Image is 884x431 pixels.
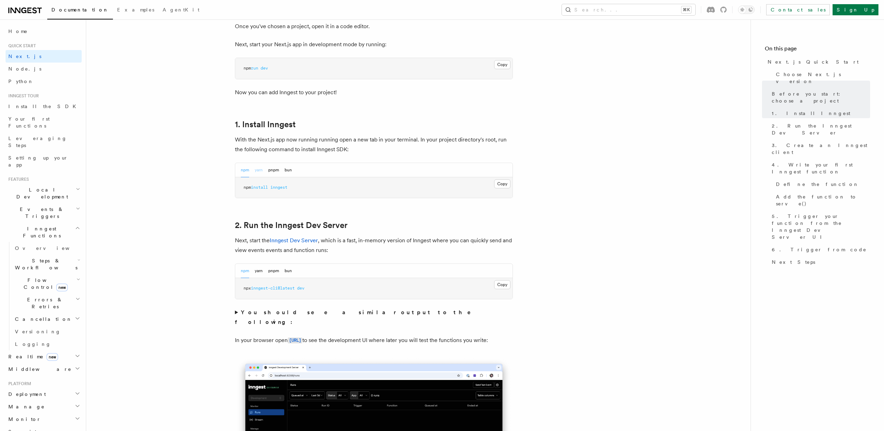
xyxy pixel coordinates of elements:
span: Monitor [6,416,41,423]
p: Next, start the , which is a fast, in-memory version of Inngest where you can quickly send and vi... [235,236,513,255]
span: run [251,66,258,71]
button: Inngest Functions [6,222,82,242]
a: 6. Trigger from code [769,243,870,256]
span: Inngest Functions [6,225,75,239]
span: Install the SDK [8,104,80,109]
span: Features [6,177,29,182]
a: Examples [113,2,158,19]
span: new [47,353,58,361]
span: Cancellation [12,316,72,323]
a: Leveraging Steps [6,132,82,152]
button: yarn [255,163,263,177]
button: Flow Controlnew [12,274,82,293]
span: Next Steps [772,259,815,266]
span: Versioning [15,329,61,334]
span: Flow Control [12,277,76,291]
span: 4. Write your first Inngest function [772,161,870,175]
span: 3. Create an Inngest client [772,142,870,156]
span: Events & Triggers [6,206,76,220]
a: Home [6,25,82,38]
a: Versioning [12,325,82,338]
span: Choose Next.js version [776,71,870,85]
button: Manage [6,400,82,413]
span: 1. Install Inngest [772,110,850,117]
a: 1. Install Inngest [235,120,296,129]
p: In your browser open to see the development UI where later you will test the functions you write: [235,335,513,345]
span: Deployment [6,391,46,398]
a: 4. Write your first Inngest function [769,158,870,178]
span: Setting up your app [8,155,68,168]
a: Logging [12,338,82,350]
a: Node.js [6,63,82,75]
button: Local Development [6,184,82,203]
button: pnpm [268,163,279,177]
h4: On this page [765,44,870,56]
span: Next.js [8,54,41,59]
button: bun [285,264,292,278]
button: Search...⌘K [562,4,695,15]
a: [URL] [288,337,302,343]
a: Overview [12,242,82,254]
button: Middleware [6,363,82,375]
span: Home [8,28,28,35]
p: With the Next.js app now running running open a new tab in your terminal. In your project directo... [235,135,513,154]
strong: You should see a similar output to the following: [235,309,481,325]
a: Next.js Quick Start [765,56,870,68]
p: Next, start your Next.js app in development mode by running: [235,40,513,49]
button: yarn [255,264,263,278]
kbd: ⌘K [681,6,691,13]
span: Python [8,79,34,84]
button: Events & Triggers [6,203,82,222]
button: npm [241,163,249,177]
a: Your first Functions [6,113,82,132]
button: Copy [494,60,510,69]
button: Toggle dark mode [738,6,755,14]
a: 1. Install Inngest [769,107,870,120]
span: 2. Run the Inngest Dev Server [772,122,870,136]
p: Once you've chosen a project, open it in a code editor. [235,22,513,31]
span: Logging [15,341,51,347]
a: AgentKit [158,2,204,19]
span: Steps & Workflows [12,257,77,271]
span: Inngest tour [6,93,39,99]
span: install [251,185,268,190]
button: Copy [494,280,510,289]
span: Define the function [776,181,859,188]
span: Documentation [51,7,109,13]
button: Deployment [6,388,82,400]
span: npm [244,66,251,71]
span: Middleware [6,366,72,373]
span: Leveraging Steps [8,136,67,148]
a: Before you start: choose a project [769,88,870,107]
span: Manage [6,403,45,410]
span: Realtime [6,353,58,360]
span: inngest [270,185,287,190]
span: dev [297,286,304,291]
button: Steps & Workflows [12,254,82,274]
span: Errors & Retries [12,296,75,310]
button: npm [241,264,249,278]
a: Python [6,75,82,88]
span: Before you start: choose a project [772,90,870,104]
button: Errors & Retries [12,293,82,313]
button: Copy [494,179,510,188]
span: Local Development [6,186,76,200]
button: Monitor [6,413,82,425]
div: Inngest Functions [6,242,82,350]
a: Choose Next.js version [773,68,870,88]
a: 5. Trigger your function from the Inngest Dev Server UI [769,210,870,243]
a: Add the function to serve() [773,190,870,210]
button: Realtimenew [6,350,82,363]
span: npx [244,286,251,291]
span: Next.js Quick Start [768,58,859,65]
a: Inngest Dev Server [270,237,318,244]
a: 2. Run the Inngest Dev Server [235,220,347,230]
span: Platform [6,381,31,387]
span: Node.js [8,66,41,72]
span: npm [244,185,251,190]
span: 6. Trigger from code [772,246,867,253]
span: Quick start [6,43,36,49]
span: new [56,284,68,291]
span: Examples [117,7,154,13]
